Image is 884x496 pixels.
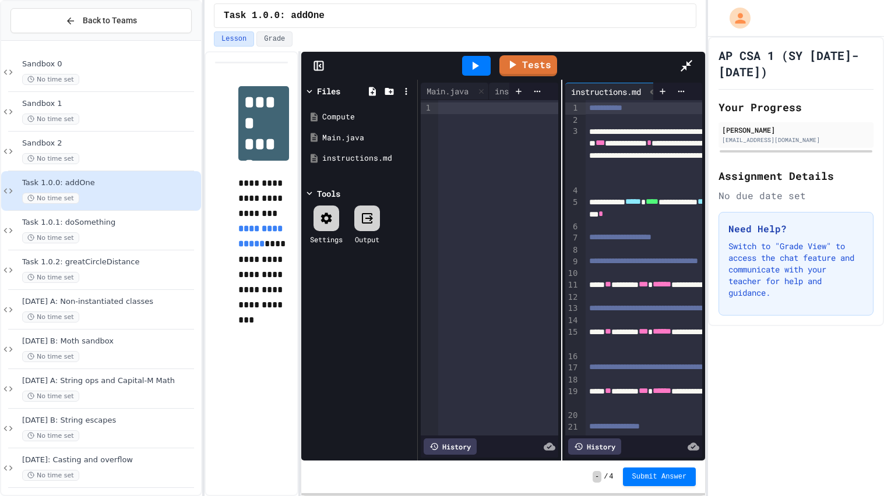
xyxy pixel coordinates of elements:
span: No time set [22,114,79,125]
div: 15 [565,327,580,351]
h2: Your Progress [719,99,874,115]
div: Output [355,234,379,245]
span: [DATE] A: Non-instantiated classes [22,297,199,307]
span: 4 [609,472,613,481]
div: 22 [565,434,580,445]
span: Task 1.0.2: greatCircleDistance [22,257,199,267]
button: Lesson [214,31,254,47]
span: Sandbox 1 [22,99,199,109]
div: 2 [565,115,580,126]
span: Task 1.0.0: addOne [224,9,325,23]
span: / [604,472,608,481]
span: No time set [22,311,79,323]
div: 13 [565,303,580,315]
div: 7 [565,232,580,245]
span: No time set [22,153,79,164]
span: No time set [22,351,79,362]
div: 4 [565,185,580,197]
div: 10 [565,268,580,279]
h2: Assignment Details [719,168,874,184]
div: Compute [322,111,413,123]
a: Tests [499,55,557,76]
div: 17 [565,362,580,374]
div: instructions.md [489,85,570,97]
div: instructions.md [565,83,675,100]
div: 5 [565,197,580,221]
div: 20 [565,410,580,421]
span: Back to Teams [83,15,137,27]
div: Main.java [421,83,489,100]
div: Main.java [322,132,413,144]
div: 9 [565,256,580,268]
span: Task 1.0.1: doSomething [22,218,199,228]
div: 11 [565,279,580,292]
button: Submit Answer [623,467,696,486]
span: No time set [22,232,79,243]
div: 12 [565,292,580,303]
span: [DATE]: Casting and overflow [22,455,199,465]
div: Main.java [421,85,474,97]
div: My Account [717,5,753,31]
span: No time set [22,430,79,441]
div: instructions.md [565,86,647,98]
h1: AP CSA 1 (SY [DATE]-[DATE]) [719,47,874,80]
div: 1 [421,102,432,114]
h3: Need Help? [728,222,864,236]
span: Submit Answer [632,472,687,481]
button: Back to Teams [10,8,192,33]
div: 6 [565,221,580,233]
span: [DATE] B: Moth sandbox [22,336,199,346]
div: Tools [317,187,340,200]
div: No due date set [719,189,874,203]
button: Grade [256,31,293,47]
div: Files [317,85,340,97]
div: History [568,438,621,455]
span: Sandbox 2 [22,139,199,148]
div: 14 [565,315,580,327]
span: No time set [22,193,79,204]
span: No time set [22,74,79,85]
div: History [424,438,477,455]
span: Task 1.0.0: addOne [22,178,199,188]
span: No time set [22,272,79,283]
div: 1 [565,102,580,115]
span: [DATE] A: String ops and Capital-M Math [22,376,199,386]
div: 16 [565,351,580,363]
span: [DATE] B: String escapes [22,416,199,426]
span: - [593,471,601,483]
p: Switch to "Grade View" to access the chat feature and communicate with your teacher for help and ... [728,240,864,299]
div: 18 [565,374,580,386]
div: instructions.md [322,153,413,164]
span: No time set [22,470,79,481]
div: [EMAIL_ADDRESS][DOMAIN_NAME] [722,136,870,144]
span: No time set [22,391,79,402]
div: 3 [565,126,580,185]
span: Sandbox 0 [22,59,199,69]
div: 19 [565,386,580,410]
div: instructions.md [489,83,585,100]
div: Settings [310,234,343,245]
div: [PERSON_NAME] [722,125,870,135]
div: 21 [565,421,580,434]
div: 8 [565,245,580,256]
